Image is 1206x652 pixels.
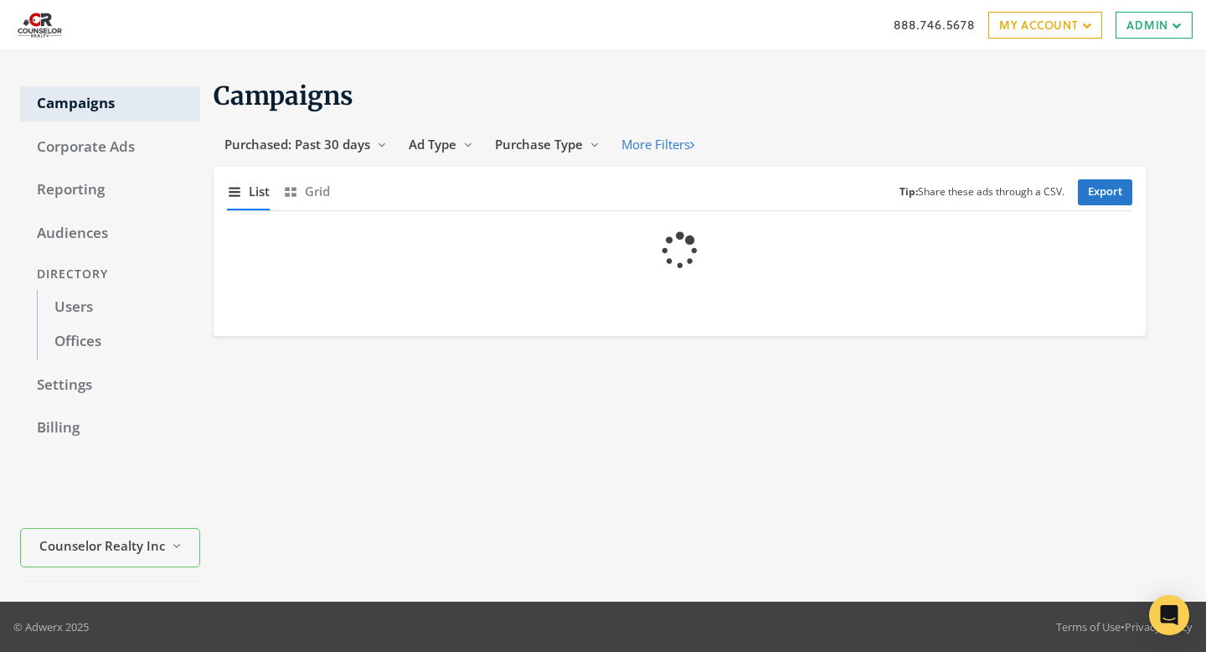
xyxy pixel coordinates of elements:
[899,184,918,199] b: Tip:
[39,536,165,556] span: Counselor Realty Inc.
[37,290,200,325] a: Users
[1125,619,1193,634] a: Privacy Policy
[20,528,200,567] button: Counselor Realty Inc.
[1056,618,1193,635] div: •
[249,182,270,201] span: List
[409,136,456,153] span: Ad Type
[224,136,370,153] span: Purchased: Past 30 days
[305,182,330,201] span: Grid
[20,368,200,403] a: Settings
[37,324,200,360] a: Offices
[214,80,353,111] span: Campaigns
[611,129,705,160] button: More Filters
[1056,619,1121,634] a: Terms of Use
[1149,595,1189,635] div: Open Intercom Messenger
[13,618,89,635] p: © Adwerx 2025
[20,411,200,446] a: Billing
[214,129,398,160] button: Purchased: Past 30 days
[283,173,330,210] button: Grid
[398,129,484,160] button: Ad Type
[20,259,200,290] div: Directory
[988,12,1102,39] a: My Account
[20,86,200,122] a: Campaigns
[495,136,583,153] span: Purchase Type
[20,216,200,251] a: Audiences
[20,173,200,208] a: Reporting
[894,16,975,34] a: 888.746.5678
[899,184,1064,200] small: Share these ads through a CSV.
[227,173,270,210] button: List
[20,130,200,165] a: Corporate Ads
[1078,179,1132,205] a: Export
[484,129,611,160] button: Purchase Type
[1116,12,1193,39] a: Admin
[13,4,66,46] img: Adwerx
